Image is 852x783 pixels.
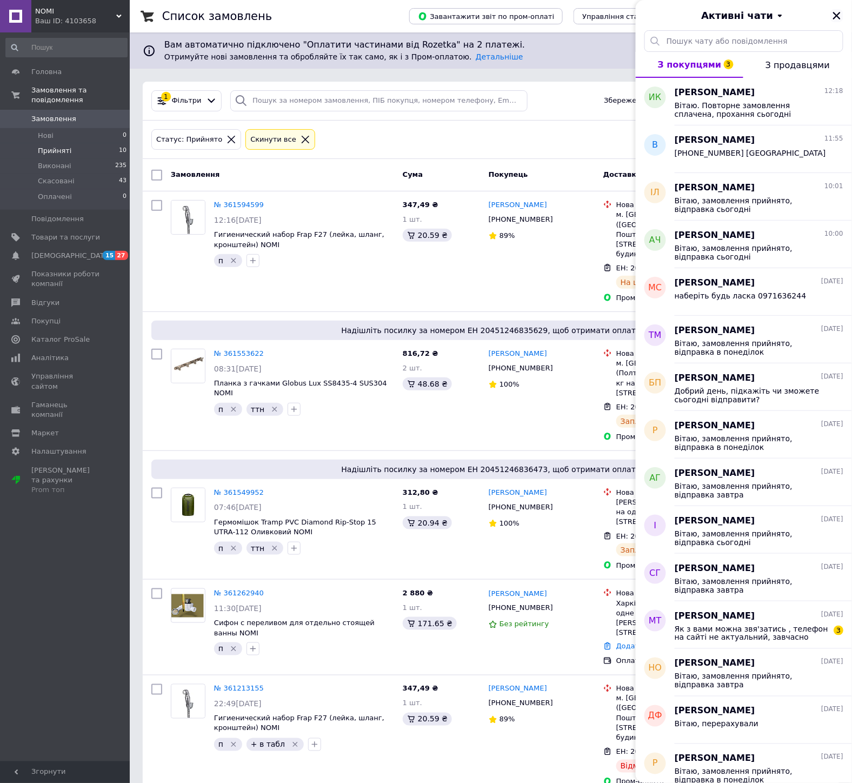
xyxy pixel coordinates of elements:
[675,277,755,289] span: [PERSON_NAME]
[821,562,843,572] span: [DATE]
[616,760,708,773] div: Відмова одержувача
[821,277,843,286] span: [DATE]
[574,8,674,24] button: Управління статусами
[500,380,520,388] span: 100%
[31,400,100,420] span: Гаманець компанії
[824,87,843,96] span: 12:18
[214,714,384,733] span: Гигиенический набор Frap F27 (лейка, шланг, кронштейн) NOMI
[171,594,205,618] img: Фото товару
[636,506,852,554] button: І[PERSON_NAME][DATE]Вітаю, замовлення прийнято, відправка сьогодні
[218,645,223,653] span: п
[5,38,128,57] input: Пошук
[214,604,262,613] span: 11:30[DATE]
[214,488,264,496] a: № 361549952
[487,213,555,227] div: [PHONE_NUMBER]
[649,234,661,247] span: АЧ
[161,92,171,102] div: 1
[38,146,71,156] span: Прийняті
[123,192,127,202] span: 0
[270,405,279,414] svg: Видалити мітку
[675,372,755,384] span: [PERSON_NAME]
[218,544,223,553] span: п
[650,472,661,485] span: АГ
[500,715,515,724] span: 89%
[675,87,755,99] span: [PERSON_NAME]
[675,482,828,499] span: Вітаю, замовлення прийнято, відправка завтра
[403,170,423,178] span: Cума
[648,710,662,722] span: ДФ
[403,699,422,707] span: 1 шт.
[31,316,61,326] span: Покупці
[35,16,130,26] div: Ваш ID: 4103658
[821,324,843,334] span: [DATE]
[743,52,852,78] button: З продавцями
[616,210,732,259] div: м. [GEOGRAPHIC_DATA] ([GEOGRAPHIC_DATA].), Поштомат №36984: вул. [STREET_ADDRESS] (на куті будинку)
[171,588,205,623] a: Фото товару
[31,67,62,77] span: Головна
[31,85,130,105] span: Замовлення та повідомлення
[675,658,755,670] span: [PERSON_NAME]
[214,589,264,597] a: № 361262940
[115,251,128,260] span: 27
[675,705,755,718] span: [PERSON_NAME]
[821,753,843,762] span: [DATE]
[31,485,100,495] div: Prom топ
[644,30,843,52] input: Пошук чату або повідомлення
[616,264,693,272] span: ЕН: 20451247007923
[616,599,732,638] div: Харків, №136 (до 30 кг на одне місце): вул. [PERSON_NAME] (ран. [STREET_ADDRESS]
[616,349,732,359] div: Нова Пошта
[582,12,665,21] span: Управління статусами
[103,251,115,260] span: 15
[616,415,677,428] div: Заплановано
[218,256,223,265] span: п
[616,642,656,651] a: Додати ЕН
[403,364,422,372] span: 2 шт.
[229,544,238,553] svg: Видалити мітку
[489,488,547,498] a: [PERSON_NAME]
[653,139,658,151] span: В
[31,233,100,242] span: Товари та послуги
[418,11,554,21] span: Завантажити звіт по пром-оплаті
[476,52,523,61] a: Детальніше
[403,713,452,726] div: 20.59 ₴
[489,589,547,599] a: [PERSON_NAME]
[214,518,376,536] a: Гермомішок Tramp PVC Diamond Rip-Stop 15 UTRA-112 Оливковий NOMI
[616,656,732,666] div: Оплата на рахунок
[31,371,100,391] span: Управління сайтом
[653,424,658,437] span: Р
[675,229,755,242] span: [PERSON_NAME]
[821,372,843,381] span: [DATE]
[31,269,100,289] span: Показники роботи компанії
[675,182,755,194] span: [PERSON_NAME]
[658,59,722,70] span: З покупцями
[171,200,205,235] a: Фото товару
[500,620,549,628] span: Без рейтингу
[251,740,285,749] span: + в табл
[821,705,843,714] span: [DATE]
[31,466,100,495] span: [PERSON_NAME] та рахунки
[31,251,111,261] span: [DEMOGRAPHIC_DATA]
[616,748,693,756] span: ЕН: 20451245303614
[214,700,262,708] span: 22:49[DATE]
[654,520,657,532] span: І
[636,78,852,125] button: ИК[PERSON_NAME]12:18Вітаю. Повторне замовлення сплачена, прохання сьогодні відправити.
[616,359,732,398] div: м. [GEOGRAPHIC_DATA] (Полтавська обл.), №17 (до 30 кг на одне місце): вул. [STREET_ADDRESS]
[154,134,224,145] div: Статус: Прийнято
[171,488,205,522] a: Фото товару
[675,134,755,147] span: [PERSON_NAME]
[403,349,438,357] span: 816,72 ₴
[164,39,817,51] span: Вам автоматично підключено "Оплатити частинами від Rozetka" на 2 платежі.
[830,9,843,22] button: Закрити
[171,685,205,718] img: Фото товару
[821,420,843,429] span: [DATE]
[649,615,662,627] span: МТ
[636,221,852,268] button: АЧ[PERSON_NAME]10:00Вітаю, замовлення прийнято, відправка сьогодні
[675,753,755,765] span: [PERSON_NAME]
[229,740,238,749] svg: Видалити мітку
[616,694,732,743] div: м. [GEOGRAPHIC_DATA] ([GEOGRAPHIC_DATA].), Поштомат №36984: вул. [STREET_ADDRESS] (на куті будинку)
[724,59,734,69] span: 3
[403,617,457,630] div: 171.65 ₴
[171,349,205,383] img: Фото товару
